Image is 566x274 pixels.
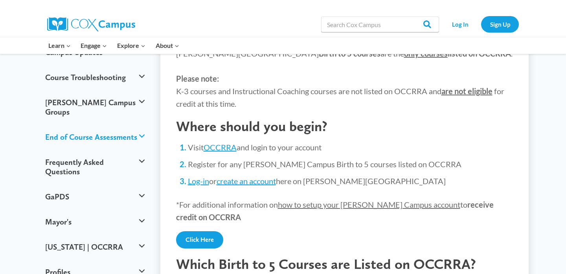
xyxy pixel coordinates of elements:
a: Log-in [188,176,209,186]
h2: Which Birth to 5 Courses are Listed on OCCRRA? [176,256,513,272]
button: Child menu of About [151,37,184,54]
button: [PERSON_NAME] Campus Groups [41,90,149,124]
strong: are not eligible [441,86,492,96]
li: Register for any [PERSON_NAME] Campus Birth to 5 courses listed on OCCRRA [188,159,513,170]
button: Child menu of Learn [43,37,76,54]
button: Mayor's [41,209,149,234]
strong: receive credit on OCCRRA [176,200,494,222]
button: Child menu of Explore [112,37,151,54]
input: Search Cox Campus [321,16,439,32]
button: GaPDS [41,184,149,209]
span: how to setup your [PERSON_NAME] Campus account [278,200,460,209]
img: Cox Campus [47,17,135,31]
button: End of Course Assessments [41,124,149,150]
button: Frequently Asked Questions [41,150,149,184]
nav: Primary Navigation [43,37,184,54]
a: create an account [217,176,276,186]
p: [PERSON_NAME][GEOGRAPHIC_DATA] are the . K-3 courses and Instructional Coaching courses are not l... [176,47,513,110]
strong: Birth to 5 courses [319,49,380,58]
li: Visit and login to your account [188,142,513,153]
button: [US_STATE] | OCCRRA [41,234,149,259]
a: OCCRRA [204,142,237,152]
strong: Please note: [176,74,219,83]
a: Click Here [176,231,223,248]
button: Child menu of Engage [76,37,112,54]
a: Log In [443,16,477,32]
nav: Secondary Navigation [443,16,519,32]
h2: Where should you begin? [176,118,513,135]
strong: listed on OCCRRA [404,49,511,58]
p: *For additional information on to [176,198,513,223]
a: Sign Up [481,16,519,32]
button: Course Troubleshooting [41,65,149,90]
span: only courses [404,49,448,58]
li: or here on [PERSON_NAME][GEOGRAPHIC_DATA] [188,175,513,186]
